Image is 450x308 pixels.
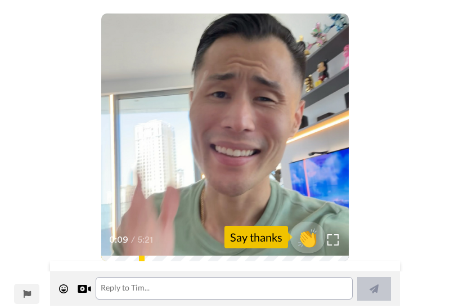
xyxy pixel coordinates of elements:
[78,282,91,296] div: Reply by Video
[224,226,288,248] div: Say thanks
[137,233,157,247] span: 5:21
[290,226,326,248] span: 👏
[109,233,129,247] span: 0:09
[290,221,326,253] button: 👏
[131,233,135,247] span: /
[327,234,339,245] img: Full screen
